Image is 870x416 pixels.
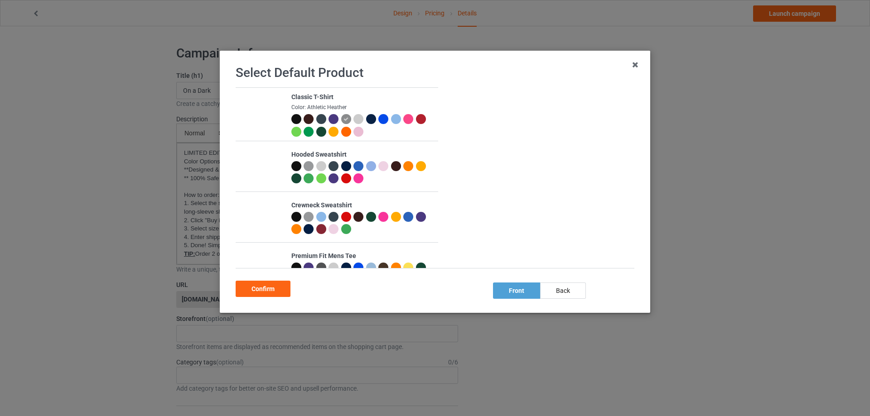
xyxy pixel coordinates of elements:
[291,201,433,210] div: Crewneck Sweatshirt
[236,281,290,297] div: Confirm
[291,150,433,159] div: Hooded Sweatshirt
[291,93,433,102] div: Classic T-Shirt
[540,282,586,299] div: back
[291,252,433,261] div: Premium Fit Mens Tee
[291,104,433,111] div: Color: Athletic Heather
[236,65,634,81] h1: Select Default Product
[493,282,540,299] div: front
[341,114,351,124] img: heather_texture.png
